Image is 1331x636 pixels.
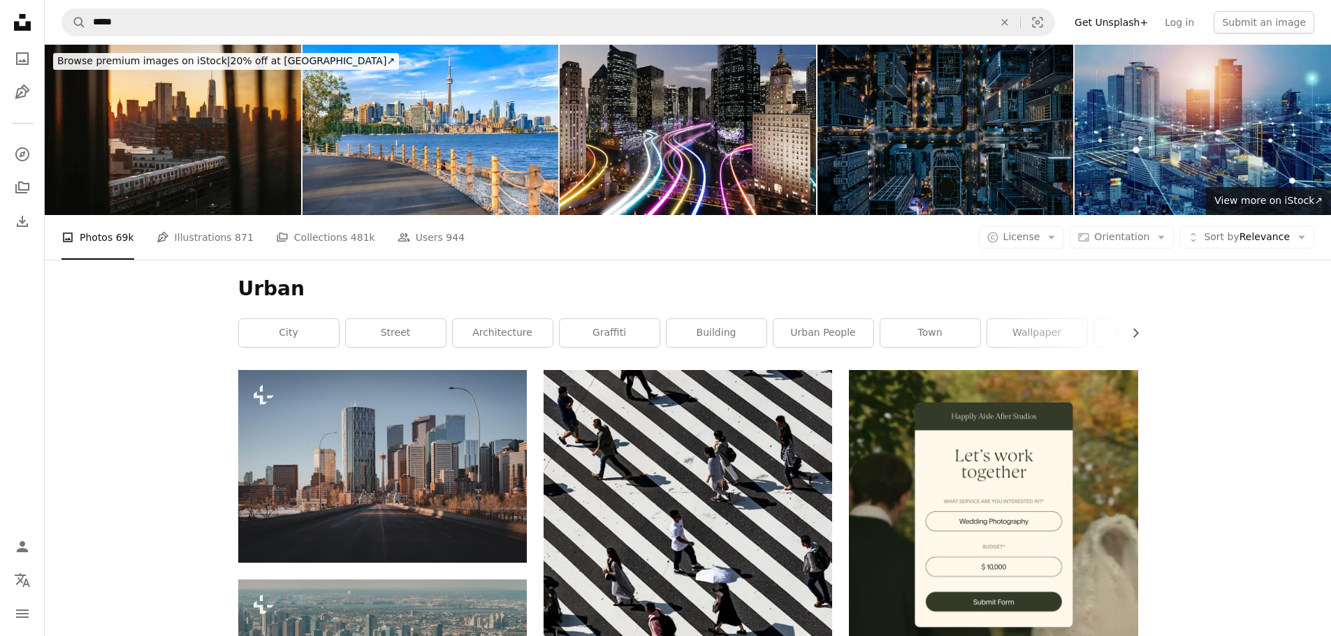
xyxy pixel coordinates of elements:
[1206,187,1331,215] a: View more on iStock↗
[1003,231,1040,242] span: License
[773,319,873,347] a: urban people
[8,174,36,202] a: Collections
[61,8,1055,36] form: Find visuals sitewide
[157,215,254,260] a: Illustrations 871
[1070,226,1174,249] button: Orientation
[1094,319,1194,347] a: background
[45,45,407,78] a: Browse premium images on iStock|20% off at [GEOGRAPHIC_DATA]↗
[398,215,465,260] a: Users 944
[987,319,1087,347] a: wallpaper
[1179,226,1314,249] button: Sort byRelevance
[238,276,1138,302] h1: Urban
[880,319,980,347] a: town
[544,579,832,592] a: peoples walking on pedestrian lane
[276,215,375,260] a: Collections 481k
[8,207,36,235] a: Download History
[989,9,1020,36] button: Clear
[8,600,36,628] button: Menu
[1204,231,1239,242] span: Sort by
[8,45,36,73] a: Photos
[238,460,527,473] a: a city street with tall buildings in the background
[979,226,1065,249] button: License
[453,319,553,347] a: architecture
[235,230,254,245] span: 871
[1021,9,1054,36] button: Visual search
[62,9,86,36] button: Search Unsplash
[1075,45,1331,215] img: Smart city and communication network concept. 5G. IoT (Internet of Things). Telecommunication.
[560,319,660,347] a: graffiti
[8,566,36,594] button: Language
[57,55,230,66] span: Browse premium images on iStock |
[446,230,465,245] span: 944
[238,370,527,562] img: a city street with tall buildings in the background
[1094,231,1149,242] span: Orientation
[1156,11,1202,34] a: Log in
[351,230,375,245] span: 481k
[57,55,395,66] span: 20% off at [GEOGRAPHIC_DATA] ↗
[1214,11,1314,34] button: Submit an image
[1066,11,1156,34] a: Get Unsplash+
[45,45,301,215] img: Lower Manhattan and Freedom Tower View
[1204,230,1290,244] span: Relevance
[817,45,1074,215] img: Top View of Cityscape and Skyscrapers at Night
[667,319,766,347] a: building
[1214,195,1323,206] span: View more on iStock ↗
[239,319,339,347] a: city
[8,140,36,168] a: Explore
[8,78,36,106] a: Illustrations
[303,45,559,215] img: Toronto skyline from Trillium Park
[1123,319,1138,347] button: scroll list to the right
[8,533,36,561] a: Log in / Sign up
[560,45,816,215] img: Smart city with glowing light trails
[346,319,446,347] a: street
